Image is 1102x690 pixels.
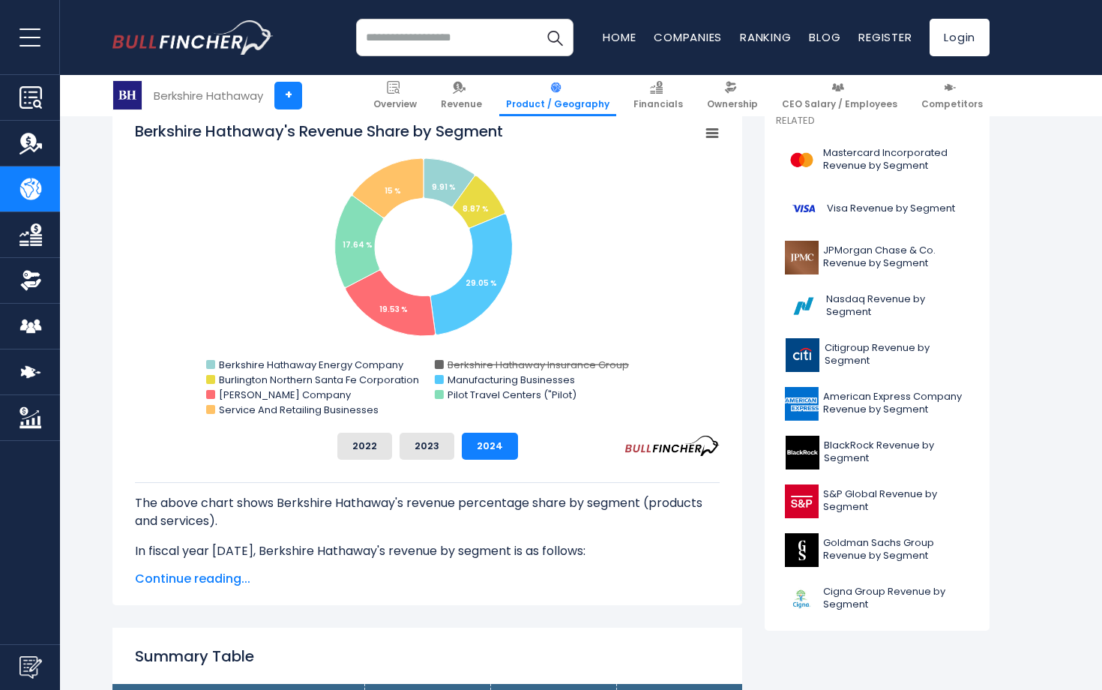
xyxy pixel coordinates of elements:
[776,432,978,473] a: BlackRock Revenue by Segment
[785,436,819,469] img: BLK logo
[448,388,576,402] text: Pilot Travel Centers ("Pilot)
[921,98,983,110] span: Competitors
[154,87,263,104] div: Berkshire Hathaway
[274,82,302,109] a: +
[776,286,978,327] a: Nasdaq Revenue by Segment
[633,98,683,110] span: Financials
[112,20,274,55] img: bullfincher logo
[776,237,978,278] a: JPMorgan Chase & Co. Revenue by Segment
[506,98,609,110] span: Product / Geography
[776,481,978,522] a: S&P Global Revenue by Segment
[827,202,955,215] span: Visa Revenue by Segment
[343,239,373,250] tspan: 17.64 %
[603,29,636,45] a: Home
[823,244,969,270] span: JPMorgan Chase & Co. Revenue by Segment
[782,98,897,110] span: CEO Salary / Employees
[448,373,575,387] text: Manufacturing Businesses
[462,433,518,460] button: 2024
[700,75,765,116] a: Ownership
[776,139,978,181] a: Mastercard Incorporated Revenue by Segment
[448,358,629,372] text: Berkshire Hathaway Insurance Group
[466,277,497,289] tspan: 29.05 %
[740,29,791,45] a: Ranking
[785,143,819,177] img: MA logo
[785,192,822,226] img: V logo
[113,81,142,109] img: BRK-B logo
[785,387,819,421] img: AXP logo
[823,391,969,416] span: American Express Company Revenue by Segment
[785,241,819,274] img: JPM logo
[824,439,969,465] span: BlackRock Revenue by Segment
[627,75,690,116] a: Financials
[441,98,482,110] span: Revenue
[823,147,969,172] span: Mastercard Incorporated Revenue by Segment
[219,373,419,387] text: Burlington Northern Santa Fe Corporation
[776,334,978,376] a: Citigroup Revenue by Segment
[930,19,990,56] a: Login
[826,293,969,319] span: Nasdaq Revenue by Segment
[499,75,616,116] a: Product / Geography
[776,529,978,571] a: Goldman Sachs Group Revenue by Segment
[135,542,720,560] p: In fiscal year [DATE], Berkshire Hathaway's revenue by segment is as follows:
[112,20,274,55] a: Go to homepage
[400,433,454,460] button: 2023
[135,121,720,421] svg: Berkshire Hathaway's Revenue Share by Segment
[135,121,503,142] tspan: Berkshire Hathaway's Revenue Share by Segment
[825,342,969,367] span: Citigroup Revenue by Segment
[785,289,822,323] img: NDAQ logo
[536,19,573,56] button: Search
[776,578,978,619] a: Cigna Group Revenue by Segment
[823,586,969,611] span: Cigna Group Revenue by Segment
[337,433,392,460] button: 2022
[135,645,720,667] h2: Summary Table
[19,269,42,292] img: Ownership
[135,570,720,588] span: Continue reading...
[434,75,489,116] a: Revenue
[379,304,408,315] tspan: 19.53 %
[373,98,417,110] span: Overview
[858,29,912,45] a: Register
[823,537,969,562] span: Goldman Sachs Group Revenue by Segment
[219,403,379,417] text: Service And Retailing Businesses
[776,115,978,127] p: Related
[785,338,820,372] img: C logo
[707,98,758,110] span: Ownership
[785,484,819,518] img: SPGI logo
[785,533,819,567] img: GS logo
[776,383,978,424] a: American Express Company Revenue by Segment
[775,75,904,116] a: CEO Salary / Employees
[654,29,722,45] a: Companies
[432,181,456,193] tspan: 9.91 %
[809,29,840,45] a: Blog
[776,188,978,229] a: Visa Revenue by Segment
[219,358,404,372] text: Berkshire Hathaway Energy Company
[219,388,352,402] text: [PERSON_NAME] Company
[385,185,401,196] tspan: 15 %
[135,494,720,530] p: The above chart shows Berkshire Hathaway's revenue percentage share by segment (products and serv...
[367,75,424,116] a: Overview
[463,203,489,214] tspan: 8.87 %
[915,75,990,116] a: Competitors
[785,582,819,616] img: CI logo
[823,488,969,514] span: S&P Global Revenue by Segment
